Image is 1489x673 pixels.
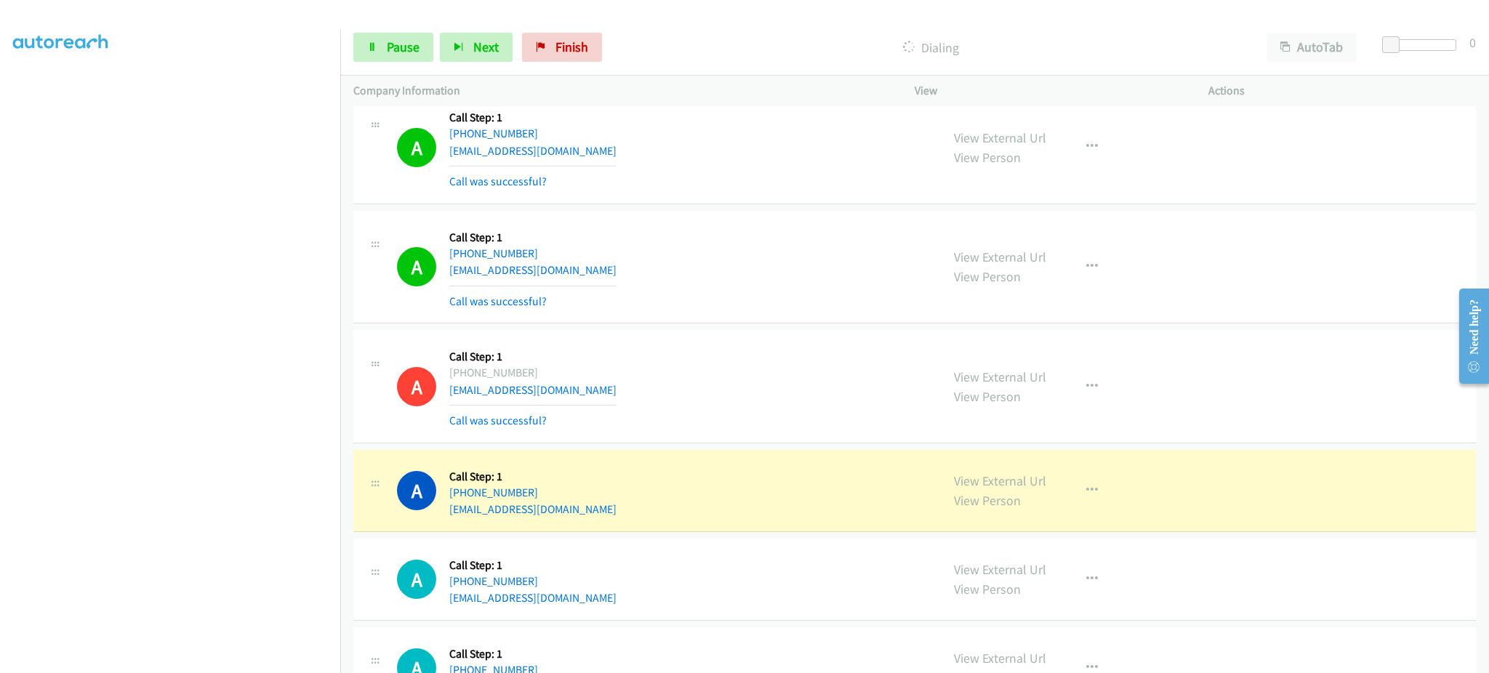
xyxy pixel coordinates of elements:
div: 0 [1469,33,1476,52]
a: View Person [954,149,1021,166]
h5: Call Step: 1 [449,647,617,661]
a: View External Url [954,472,1046,489]
a: [PHONE_NUMBER] [449,485,538,499]
h1: A [397,560,436,599]
span: Finish [555,39,588,55]
a: [PHONE_NUMBER] [449,574,538,588]
a: Call was successful? [449,414,547,427]
h5: Call Step: 1 [449,350,617,364]
a: [PHONE_NUMBER] [449,246,538,260]
a: View External Url [954,129,1046,146]
a: Pause [353,33,433,62]
a: [EMAIL_ADDRESS][DOMAIN_NAME] [449,263,617,277]
a: View Person [954,492,1021,509]
div: The call is yet to be attempted [397,560,436,599]
p: Company Information [353,82,888,100]
a: [EMAIL_ADDRESS][DOMAIN_NAME] [449,144,617,158]
h1: A [397,247,436,286]
a: Finish [522,33,602,62]
p: Dialing [622,38,1240,57]
h5: Call Step: 1 [449,230,617,245]
p: View [915,82,1182,100]
a: [PHONE_NUMBER] [449,126,538,140]
a: View Person [954,388,1021,405]
a: View External Url [954,561,1046,578]
h1: A [397,471,436,510]
button: Next [440,33,513,62]
p: Actions [1208,82,1476,100]
a: [EMAIL_ADDRESS][DOMAIN_NAME] [449,502,617,516]
a: View Person [954,268,1021,285]
h1: A [397,367,436,406]
h5: Call Step: 1 [449,558,617,573]
a: View External Url [954,249,1046,265]
div: Delay between calls (in seconds) [1389,39,1456,51]
a: View External Url [954,368,1046,385]
button: AutoTab [1267,33,1357,62]
h1: A [397,128,436,167]
h5: Call Step: 1 [449,470,617,484]
h5: Call Step: 1 [449,110,617,125]
a: Call was successful? [449,174,547,188]
a: Call was successful? [449,294,547,308]
span: Next [473,39,499,55]
a: View Person [954,581,1021,597]
iframe: Resource Center [1448,278,1489,394]
a: [EMAIL_ADDRESS][DOMAIN_NAME] [449,383,617,397]
span: Pause [387,39,420,55]
div: [PHONE_NUMBER] [449,364,617,382]
a: View External Url [954,650,1046,666]
a: [EMAIL_ADDRESS][DOMAIN_NAME] [449,591,617,605]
